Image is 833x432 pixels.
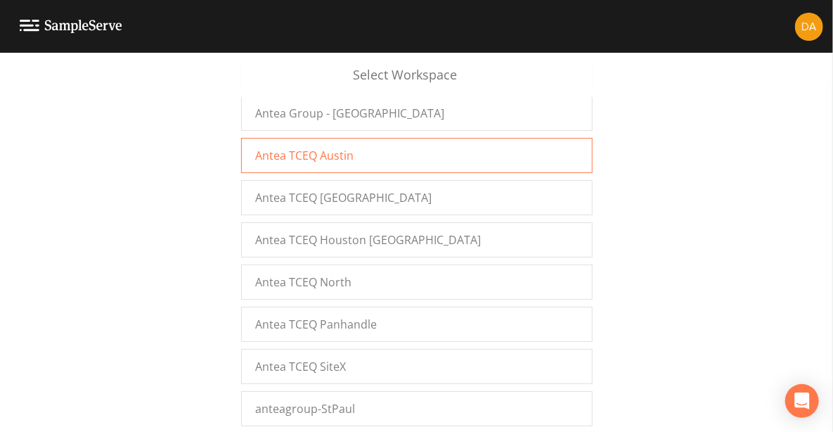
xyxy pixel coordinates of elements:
span: Antea TCEQ North [256,274,352,291]
img: a84961a0472e9debc750dd08a004988d [795,13,823,41]
a: Antea TCEQ [GEOGRAPHIC_DATA] [241,180,593,215]
span: Antea TCEQ SiteX [256,358,347,375]
div: Open Intercom Messenger [785,384,819,418]
span: Antea TCEQ [GEOGRAPHIC_DATA] [256,189,432,206]
a: Antea TCEQ Austin [241,138,593,173]
a: Antea TCEQ Houston [GEOGRAPHIC_DATA] [241,222,593,258]
div: Select Workspace [241,65,593,97]
span: Antea TCEQ Houston [GEOGRAPHIC_DATA] [256,231,482,248]
img: logo [20,20,122,33]
span: Antea Group - [GEOGRAPHIC_DATA] [256,105,445,122]
a: Antea TCEQ Panhandle [241,307,593,342]
a: Antea TCEQ SiteX [241,349,593,384]
span: Antea TCEQ Panhandle [256,316,377,333]
a: Antea TCEQ North [241,265,593,300]
span: anteagroup-StPaul [256,400,356,417]
a: anteagroup-StPaul [241,391,593,426]
span: Antea TCEQ Austin [256,147,354,164]
a: Antea Group - [GEOGRAPHIC_DATA] [241,96,593,131]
